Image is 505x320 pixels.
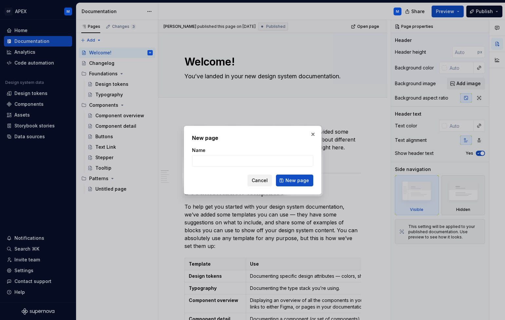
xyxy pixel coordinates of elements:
[252,177,268,184] span: Cancel
[285,177,309,184] span: New page
[276,175,313,186] button: New page
[247,175,272,186] button: Cancel
[192,147,205,154] label: Name
[192,134,313,142] h2: New page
